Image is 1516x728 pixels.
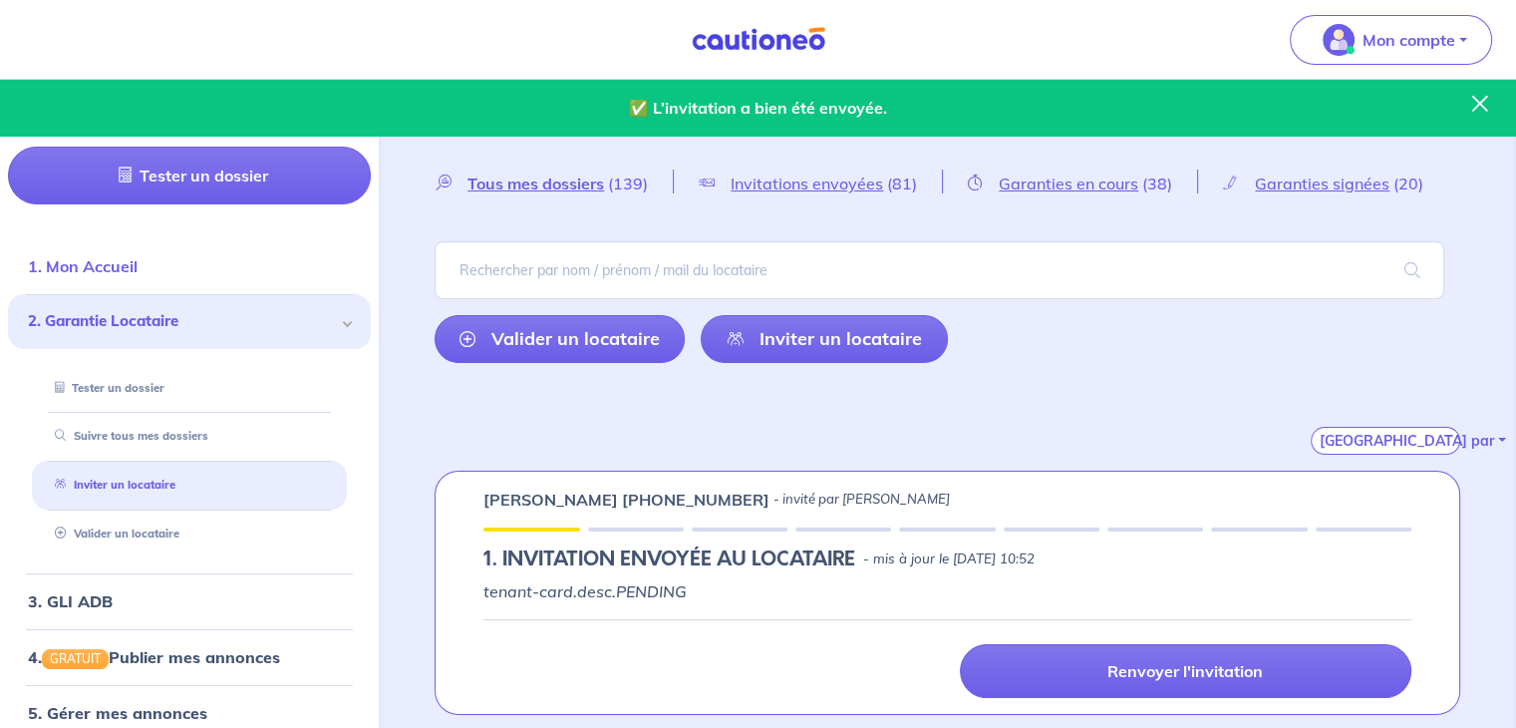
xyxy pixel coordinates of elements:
a: 4.GRATUITPublier mes annonces [28,647,280,667]
img: illu_account_valid_menu.svg [1323,24,1355,56]
p: tenant-card.desc.PENDING [483,579,1411,603]
a: 1. Mon Accueil [28,256,138,276]
span: (20) [1393,174,1423,193]
img: Cautioneo [684,27,833,52]
span: search [1380,242,1444,298]
a: Garanties en cours(38) [943,174,1197,192]
span: Garanties en cours [999,174,1138,193]
a: Renvoyer l'invitation [960,644,1411,698]
span: (81) [887,174,917,193]
div: Tester un dossier [32,372,347,405]
a: Tester un dossier [8,147,371,204]
span: Invitations envoyées [731,174,883,193]
div: 3. GLI ADB [8,581,371,621]
p: [PERSON_NAME] [PHONE_NUMBER] [483,488,769,512]
a: Valider un locataire [435,315,685,363]
a: Inviter un locataire [701,315,947,363]
a: Suivre tous mes dossiers [47,429,208,443]
div: state: PENDING, Context: [483,547,1411,571]
span: (38) [1142,174,1172,193]
div: Suivre tous mes dossiers [32,420,347,453]
a: 3. GLI ADB [28,591,113,611]
div: 1. Mon Accueil [8,246,371,286]
span: 2. Garantie Locataire [28,310,336,333]
a: Valider un locataire [47,527,179,541]
a: 5. Gérer mes annonces [28,703,207,723]
span: Garanties signées [1255,174,1389,193]
div: Valider un locataire [32,518,347,550]
a: Garanties signées(20) [1198,174,1448,192]
span: Tous mes dossiers [467,174,604,193]
p: Mon compte [1363,28,1455,52]
p: Renvoyer l'invitation [1107,661,1263,681]
button: [GEOGRAPHIC_DATA] par [1311,427,1460,455]
a: Tester un dossier [47,381,164,395]
div: 4.GRATUITPublier mes annonces [8,637,371,677]
div: Inviter un locataire [32,469,347,502]
a: Invitations envoyées(81) [674,174,942,192]
input: Rechercher par nom / prénom / mail du locataire [435,241,1444,299]
a: Inviter un locataire [47,478,175,492]
span: (139) [608,174,648,193]
div: 2. Garantie Locataire [8,294,371,349]
h5: 1.︎ INVITATION ENVOYÉE AU LOCATAIRE [483,547,855,571]
p: - mis à jour le [DATE] 10:52 [863,549,1035,569]
p: - invité par [PERSON_NAME] [773,490,950,510]
a: Tous mes dossiers(139) [435,174,673,192]
button: illu_account_valid_menu.svgMon compte [1290,15,1492,65]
